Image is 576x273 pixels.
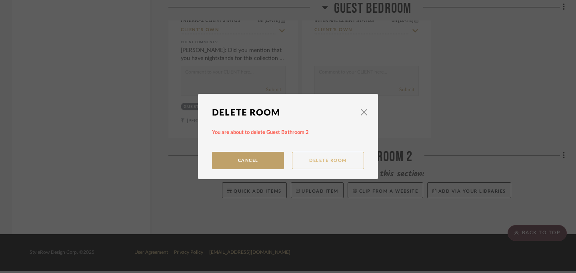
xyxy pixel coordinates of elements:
[356,104,372,120] button: Close
[212,104,356,122] div: Delete Room
[292,152,364,169] button: Delete Room
[208,104,368,122] dialog-header: Delete Room
[208,130,352,136] div: You are about to delete Guest Bathroom 2
[212,152,284,169] button: Cancel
